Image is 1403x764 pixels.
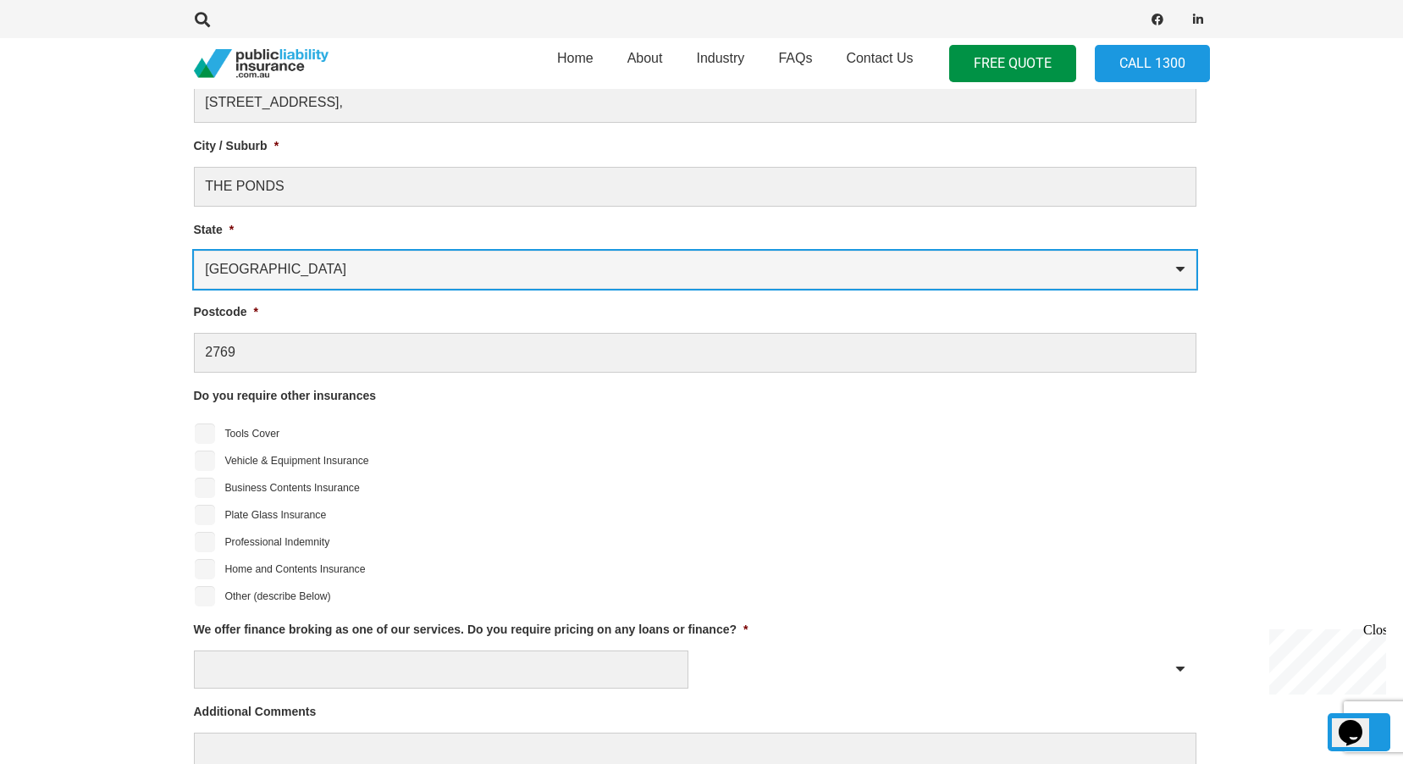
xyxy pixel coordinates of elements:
[1095,45,1210,83] a: Call 1300
[224,480,359,495] label: Business Contents Insurance
[627,51,663,65] span: About
[1328,713,1390,751] a: Back to top
[194,49,329,79] a: pli_logotransparent
[224,453,368,468] label: Vehicle & Equipment Insurance
[224,426,279,441] label: Tools Cover
[224,589,330,604] label: Other (describe Below)
[1146,8,1169,31] a: Facebook
[761,33,829,94] a: FAQs
[194,304,258,319] label: Postcode
[557,51,594,65] span: Home
[778,51,812,65] span: FAQs
[194,138,279,153] label: City / Suburb
[949,45,1076,83] a: FREE QUOTE
[7,7,117,123] div: Chat live with an agent now!Close
[194,222,235,237] label: State
[1262,623,1386,695] iframe: chat widget
[194,704,317,719] label: Additional Comments
[610,33,680,94] a: About
[679,33,761,94] a: Industry
[540,33,610,94] a: Home
[194,388,377,403] label: Do you require other insurances
[224,507,326,523] label: Plate Glass Insurance
[224,562,365,577] label: Home and Contents Insurance
[846,51,913,65] span: Contact Us
[194,622,748,637] label: We offer finance broking as one of our services. Do you require pricing on any loans or finance?
[1186,8,1210,31] a: LinkedIn
[829,33,930,94] a: Contact Us
[696,51,744,65] span: Industry
[186,12,220,27] a: Search
[1332,696,1386,747] iframe: chat widget
[224,534,329,550] label: Professional Indemnity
